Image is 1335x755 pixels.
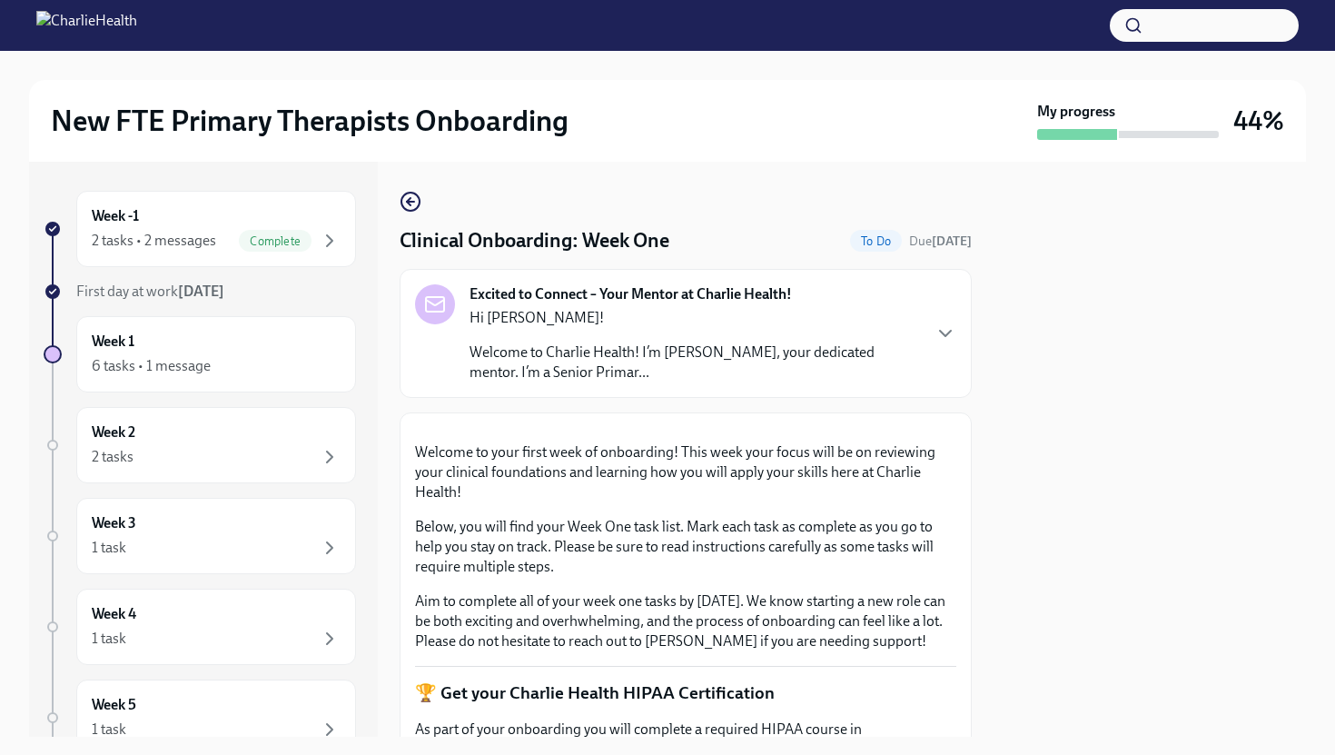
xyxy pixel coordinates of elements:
[92,513,136,533] h6: Week 3
[415,517,956,577] p: Below, you will find your Week One task list. Mark each task as complete as you go to help you st...
[470,284,792,304] strong: Excited to Connect – Your Mentor at Charlie Health!
[92,538,126,558] div: 1 task
[44,191,356,267] a: Week -12 tasks • 2 messagesComplete
[92,206,139,226] h6: Week -1
[470,343,920,382] p: Welcome to Charlie Health! I’m [PERSON_NAME], your dedicated mentor. I’m a Senior Primar...
[92,332,134,352] h6: Week 1
[92,231,216,251] div: 2 tasks • 2 messages
[909,233,972,249] span: Due
[92,720,126,740] div: 1 task
[932,233,972,249] strong: [DATE]
[1037,102,1115,122] strong: My progress
[415,442,956,502] p: Welcome to your first week of onboarding! This week your focus will be on reviewing your clinical...
[76,283,224,300] span: First day at work
[92,447,133,467] div: 2 tasks
[415,681,956,705] p: 🏆 Get your Charlie Health HIPAA Certification
[44,498,356,574] a: Week 31 task
[92,629,126,649] div: 1 task
[44,316,356,392] a: Week 16 tasks • 1 message
[1233,104,1284,137] h3: 44%
[400,227,669,254] h4: Clinical Onboarding: Week One
[44,407,356,483] a: Week 22 tasks
[44,589,356,665] a: Week 41 task
[239,234,311,248] span: Complete
[36,11,137,40] img: CharlieHealth
[92,422,135,442] h6: Week 2
[909,233,972,250] span: September 14th, 2025 10:00
[92,604,136,624] h6: Week 4
[470,308,920,328] p: Hi [PERSON_NAME]!
[92,356,211,376] div: 6 tasks • 1 message
[178,283,224,300] strong: [DATE]
[44,282,356,302] a: First day at work[DATE]
[415,591,956,651] p: Aim to complete all of your week one tasks by [DATE]. We know starting a new role can be both exc...
[92,695,136,715] h6: Week 5
[51,103,569,139] h2: New FTE Primary Therapists Onboarding
[850,234,902,248] span: To Do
